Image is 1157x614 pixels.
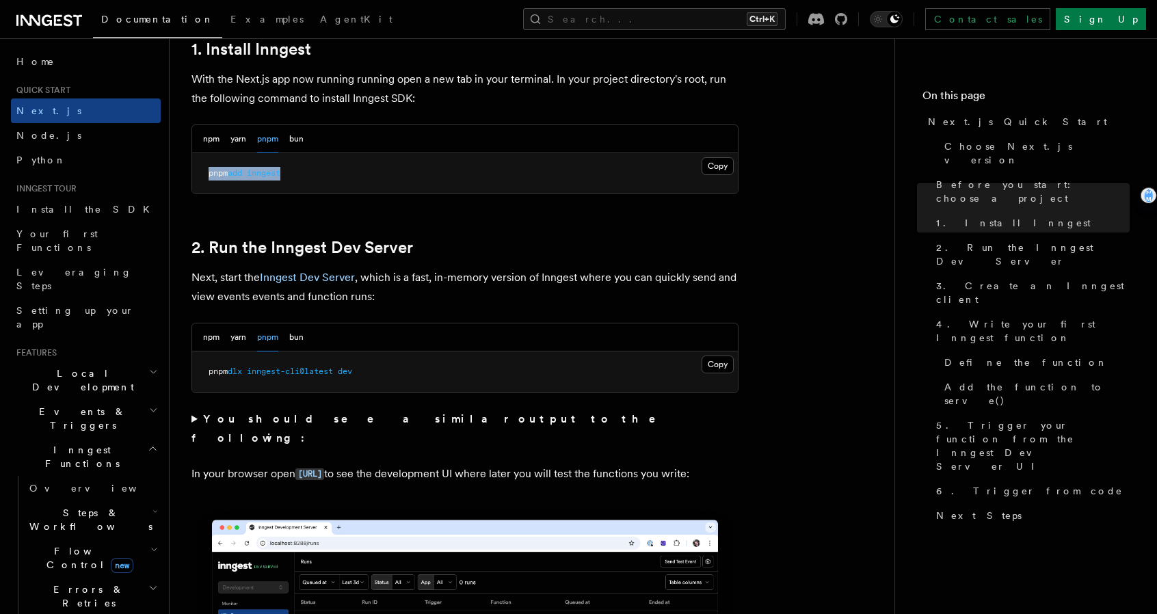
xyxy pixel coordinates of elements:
a: Next.js Quick Start [922,109,1130,134]
a: Inngest Dev Server [260,271,355,284]
a: Contact sales [925,8,1050,30]
button: pnpm [257,125,278,153]
a: Sign Up [1056,8,1146,30]
span: new [111,558,133,573]
a: AgentKit [312,4,401,37]
span: pnpm [209,168,228,178]
strong: You should see a similar output to the following: [191,412,675,444]
button: Steps & Workflows [24,500,161,539]
a: Choose Next.js version [939,134,1130,172]
span: inngest-cli@latest [247,366,333,376]
span: Leveraging Steps [16,267,132,291]
span: 1. Install Inngest [936,216,1091,230]
span: AgentKit [320,14,393,25]
span: Next.js Quick Start [928,115,1107,129]
a: Install the SDK [11,197,161,222]
button: Copy [702,157,734,175]
a: Setting up your app [11,298,161,336]
a: Documentation [93,4,222,38]
span: Examples [230,14,304,25]
button: Flow Controlnew [24,539,161,577]
span: 5. Trigger your function from the Inngest Dev Server UI [936,418,1130,473]
span: Features [11,347,57,358]
span: Your first Functions [16,228,98,253]
button: npm [203,125,220,153]
a: Examples [222,4,312,37]
a: Define the function [939,350,1130,375]
a: Home [11,49,161,74]
span: Overview [29,483,170,494]
a: Overview [24,476,161,500]
a: 5. Trigger your function from the Inngest Dev Server UI [931,413,1130,479]
span: Quick start [11,85,70,96]
span: 3. Create an Inngest client [936,279,1130,306]
span: Local Development [11,366,149,394]
a: Node.js [11,123,161,148]
a: [URL] [295,467,324,480]
span: Choose Next.js version [944,139,1130,167]
a: Add the function to serve() [939,375,1130,413]
a: 1. Install Inngest [931,211,1130,235]
a: Next Steps [931,503,1130,528]
a: Before you start: choose a project [931,172,1130,211]
span: Inngest tour [11,183,77,194]
p: In your browser open to see the development UI where later you will test the functions you write: [191,464,739,484]
span: Node.js [16,130,81,141]
code: [URL] [295,468,324,480]
button: npm [203,323,220,351]
span: dlx [228,366,242,376]
button: Search...Ctrl+K [523,8,786,30]
span: dev [338,366,352,376]
summary: You should see a similar output to the following: [191,410,739,448]
span: pnpm [209,366,228,376]
button: pnpm [257,323,278,351]
a: 3. Create an Inngest client [931,273,1130,312]
span: inngest [247,168,280,178]
a: Your first Functions [11,222,161,260]
button: bun [289,125,304,153]
p: Next, start the , which is a fast, in-memory version of Inngest where you can quickly send and vi... [191,268,739,306]
a: 1. Install Inngest [191,40,311,59]
button: Toggle dark mode [870,11,903,27]
span: Errors & Retries [24,583,148,610]
button: Events & Triggers [11,399,161,438]
span: Home [16,55,55,68]
span: 6. Trigger from code [936,484,1123,498]
span: Add the function to serve() [944,380,1130,408]
span: Flow Control [24,544,150,572]
span: Events & Triggers [11,405,149,432]
span: Define the function [944,356,1108,369]
span: Documentation [101,14,214,25]
span: 2. Run the Inngest Dev Server [936,241,1130,268]
button: Inngest Functions [11,438,161,476]
button: yarn [230,323,246,351]
span: add [228,168,242,178]
button: Local Development [11,361,161,399]
a: 4. Write your first Inngest function [931,312,1130,350]
span: Before you start: choose a project [936,178,1130,205]
span: Python [16,155,66,165]
a: Leveraging Steps [11,260,161,298]
span: Next.js [16,105,81,116]
a: 2. Run the Inngest Dev Server [931,235,1130,273]
button: Copy [702,356,734,373]
span: Setting up your app [16,305,134,330]
span: Inngest Functions [11,443,148,470]
a: 2. Run the Inngest Dev Server [191,238,413,257]
span: Next Steps [936,509,1022,522]
span: 4. Write your first Inngest function [936,317,1130,345]
button: yarn [230,125,246,153]
span: Steps & Workflows [24,506,152,533]
h4: On this page [922,88,1130,109]
a: 6. Trigger from code [931,479,1130,503]
kbd: Ctrl+K [747,12,777,26]
button: bun [289,323,304,351]
span: Install the SDK [16,204,158,215]
p: With the Next.js app now running running open a new tab in your terminal. In your project directo... [191,70,739,108]
a: Python [11,148,161,172]
a: Next.js [11,98,161,123]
